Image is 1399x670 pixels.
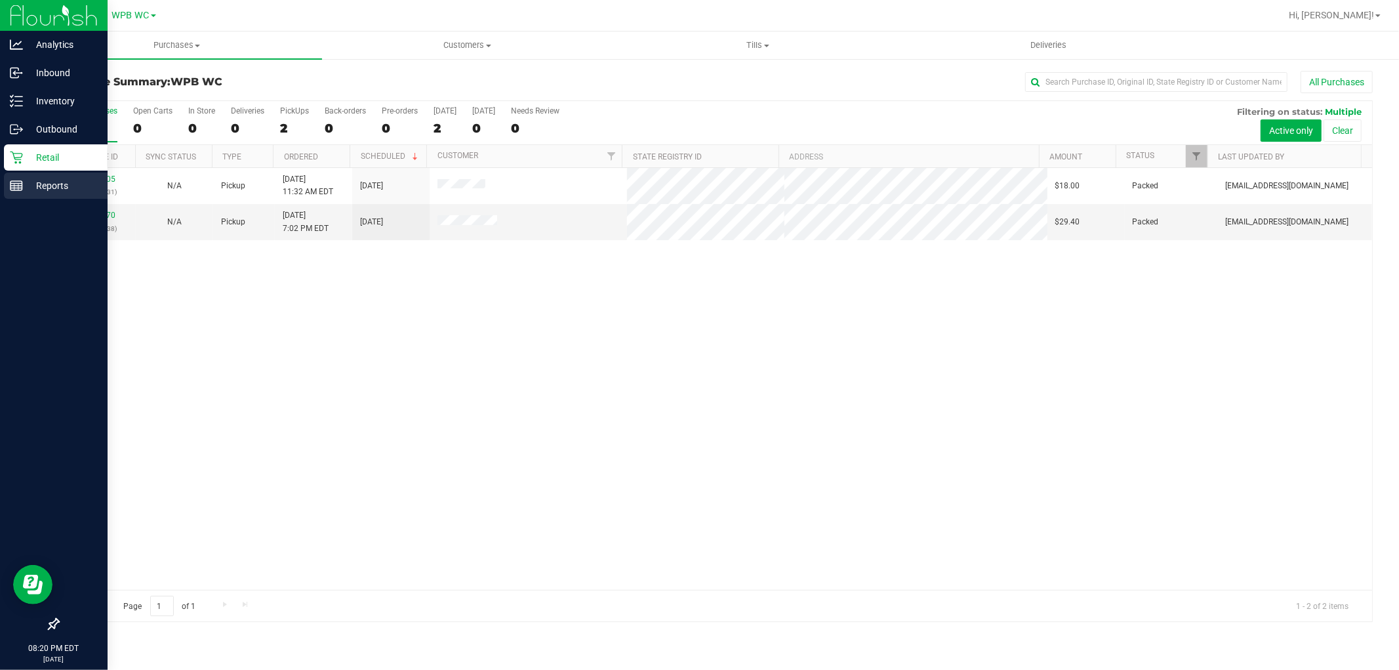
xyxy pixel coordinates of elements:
button: Active only [1261,119,1322,142]
a: Ordered [284,152,318,161]
span: Purchases [31,39,322,51]
span: Not Applicable [167,217,182,226]
span: [DATE] 11:32 AM EDT [283,173,333,198]
inline-svg: Reports [10,179,23,192]
span: Packed [1133,180,1159,192]
div: 0 [133,121,172,136]
span: WPB WC [112,10,150,21]
div: In Store [188,106,215,115]
span: [DATE] 7:02 PM EDT [283,209,329,234]
a: State Registry ID [633,152,702,161]
span: [EMAIL_ADDRESS][DOMAIN_NAME] [1225,180,1348,192]
div: PickUps [280,106,309,115]
span: Pickup [221,180,245,192]
span: Deliveries [1013,39,1084,51]
inline-svg: Outbound [10,123,23,136]
div: [DATE] [472,106,495,115]
a: Filter [1186,145,1207,167]
a: 12008005 [79,175,115,184]
a: Tills [613,31,903,59]
p: Retail [23,150,102,165]
span: Filtering on status: [1237,106,1322,117]
a: Last Updated By [1219,152,1285,161]
div: Needs Review [511,106,559,115]
a: Deliveries [903,31,1194,59]
h3: Purchase Summary: [58,76,496,88]
span: $29.40 [1055,216,1080,228]
p: Inventory [23,93,102,109]
span: WPB WC [171,75,222,88]
span: Pickup [221,216,245,228]
p: Outbound [23,121,102,137]
span: Customers [323,39,612,51]
div: [DATE] [434,106,456,115]
p: 08:20 PM EDT [6,642,102,654]
inline-svg: Retail [10,151,23,164]
span: $18.00 [1055,180,1080,192]
span: Multiple [1325,106,1362,117]
div: 0 [188,121,215,136]
span: Tills [613,39,902,51]
span: Page of 1 [112,596,207,616]
span: [DATE] [360,180,383,192]
button: N/A [167,180,182,192]
p: Analytics [23,37,102,52]
span: 1 - 2 of 2 items [1286,596,1359,616]
div: Open Carts [133,106,172,115]
span: Hi, [PERSON_NAME]! [1289,10,1374,20]
div: 0 [231,121,264,136]
th: Address [779,145,1039,168]
div: 0 [511,121,559,136]
a: Purchases [31,31,322,59]
div: 0 [382,121,418,136]
p: Inbound [23,65,102,81]
button: Clear [1324,119,1362,142]
a: Customers [322,31,613,59]
inline-svg: Inbound [10,66,23,79]
a: Status [1126,151,1154,160]
p: Reports [23,178,102,194]
p: [DATE] [6,654,102,664]
inline-svg: Inventory [10,94,23,108]
input: 1 [150,596,174,616]
div: 0 [325,121,366,136]
a: Type [222,152,241,161]
span: [EMAIL_ADDRESS][DOMAIN_NAME] [1225,216,1348,228]
input: Search Purchase ID, Original ID, State Registry ID or Customer Name... [1025,72,1287,92]
a: Customer [437,151,478,160]
div: 2 [280,121,309,136]
span: [DATE] [360,216,383,228]
div: 2 [434,121,456,136]
span: Not Applicable [167,181,182,190]
a: 12011770 [79,211,115,220]
div: Pre-orders [382,106,418,115]
div: Deliveries [231,106,264,115]
span: Packed [1133,216,1159,228]
a: Amount [1049,152,1082,161]
div: Back-orders [325,106,366,115]
button: All Purchases [1301,71,1373,93]
div: 0 [472,121,495,136]
iframe: Resource center [13,565,52,604]
a: Scheduled [361,152,420,161]
a: Filter [600,145,622,167]
a: Sync Status [146,152,196,161]
inline-svg: Analytics [10,38,23,51]
button: N/A [167,216,182,228]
